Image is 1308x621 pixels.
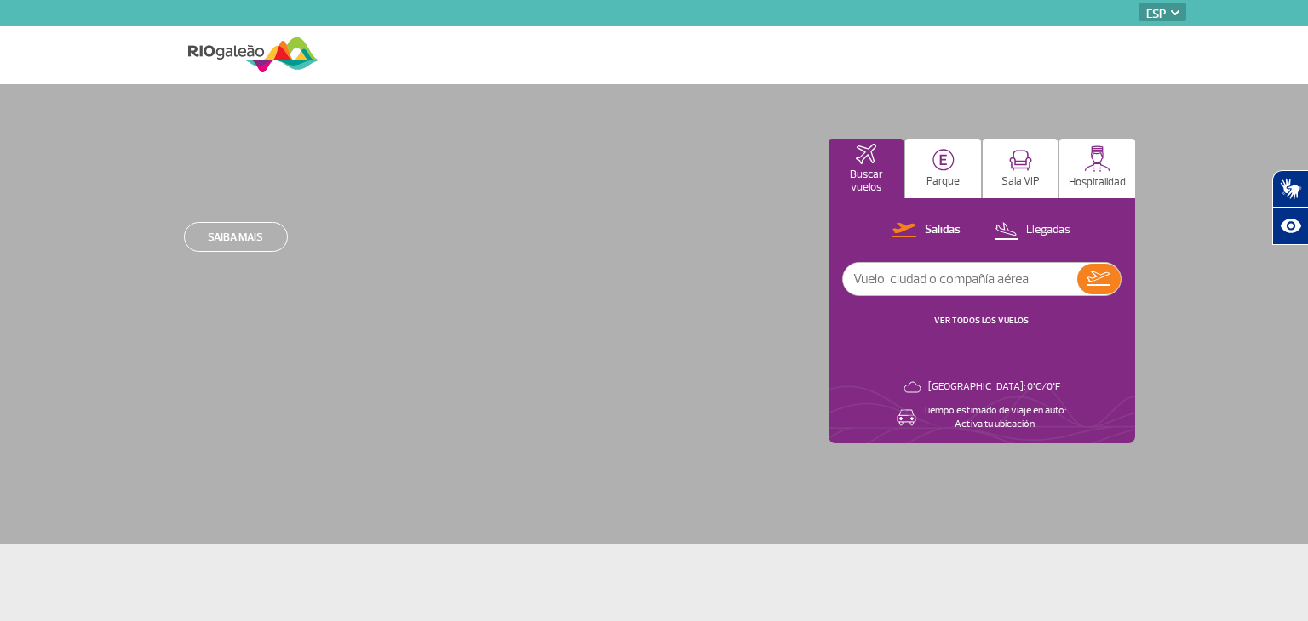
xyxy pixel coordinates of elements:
button: Salidas [887,219,966,242]
button: Hospitalidad [1059,139,1135,198]
button: Abrir tradutor de língua de sinais. [1272,170,1308,208]
img: vipRoom.svg [1009,150,1032,171]
button: Sala VIP [983,139,1058,198]
img: airplaneHomeActive.svg [856,144,876,164]
button: Llegadas [989,219,1076,242]
button: Parque [905,139,981,198]
div: Plugin de acessibilidade da Hand Talk. [1272,170,1308,245]
p: Tiempo estimado de viaje en auto: Activa tu ubicación [923,404,1066,431]
p: Sala VIP [1001,175,1040,188]
p: Parque [926,175,960,188]
p: [GEOGRAPHIC_DATA]: 0°C/0°F [928,380,1060,394]
img: carParkingHome.svg [932,149,955,171]
p: Salidas [925,222,961,238]
img: hospitality.svg [1084,145,1110,172]
p: Hospitalidad [1069,176,1126,189]
a: Saiba mais [184,222,288,252]
p: Llegadas [1026,222,1070,238]
button: Abrir recursos assistivos. [1272,208,1308,245]
p: Buscar vuelos [837,168,896,194]
input: Vuelo, ciudad o compañía aérea [843,263,1077,295]
button: Buscar vuelos [829,139,904,198]
button: VER TODOS LOS VUELOS [929,314,1034,328]
a: VER TODOS LOS VUELOS [934,315,1029,326]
